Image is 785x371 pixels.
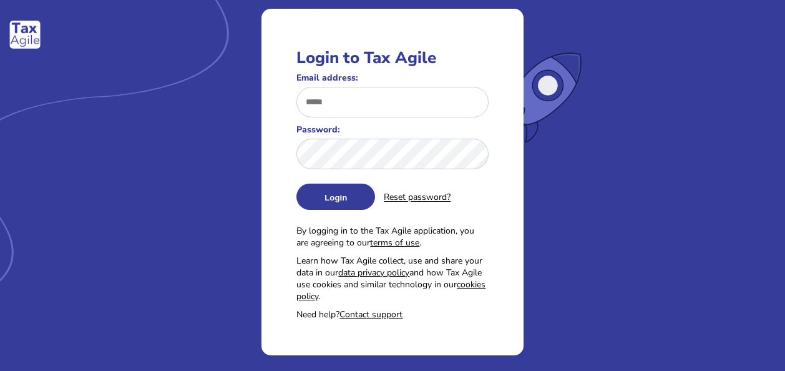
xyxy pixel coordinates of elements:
[296,47,488,69] h1: Login to Tax Agile
[296,184,375,210] button: Login
[296,309,488,320] div: Need help?
[339,309,402,320] a: Contact support
[370,237,419,249] a: terms of use
[296,279,485,302] a: cookies policy
[384,192,451,204] span: Click to send a reset password email
[296,72,488,84] label: Email address:
[338,267,409,279] a: data privacy policy
[296,124,488,136] label: Password:
[296,225,488,249] div: By logging in to the Tax Agile application, you are agreeing to our .
[296,255,488,302] div: Learn how Tax Agile collect, use and share your data in our and how Tax Agile use cookies and sim...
